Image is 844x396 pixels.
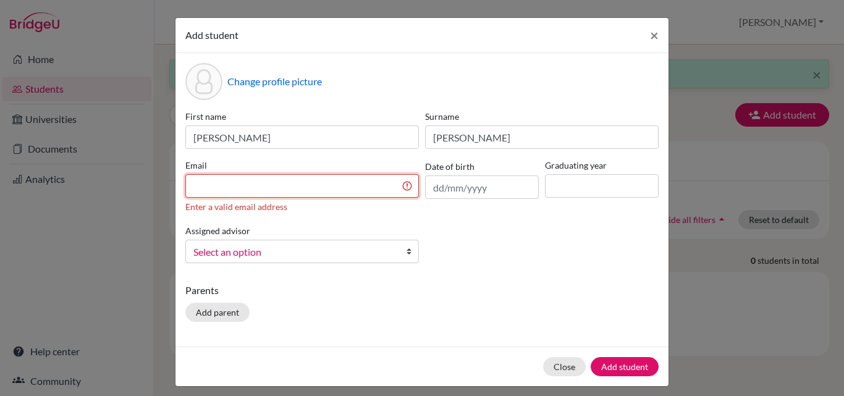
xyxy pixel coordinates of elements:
span: Add student [185,29,238,41]
label: Assigned advisor [185,224,250,237]
div: Enter a valid email address [185,200,419,213]
label: Date of birth [425,160,475,173]
label: Graduating year [545,159,659,172]
label: First name [185,110,419,123]
input: dd/mm/yyyy [425,175,539,199]
button: Close [543,357,586,376]
span: × [650,26,659,44]
span: Select an option [193,244,395,260]
button: Add parent [185,303,250,322]
button: Close [640,18,669,53]
div: Profile picture [185,63,222,100]
p: Parents [185,283,659,298]
label: Email [185,159,419,172]
label: Surname [425,110,659,123]
button: Add student [591,357,659,376]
